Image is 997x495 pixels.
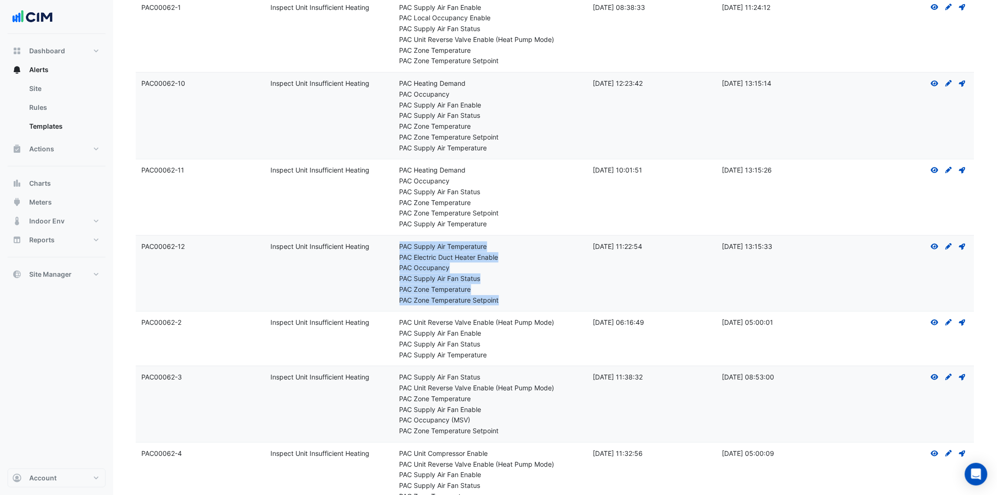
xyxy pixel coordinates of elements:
div: PAC Local Occupancy Enable [400,13,582,24]
div: PAC Zone Temperature Setpoint [400,132,582,143]
span: Site Manager [29,270,72,279]
div: [DATE] 06:16:49 [593,317,711,328]
div: Inspect Unit Insufficient Heating [270,78,388,89]
fa-icon: Deploy [958,3,967,11]
fa-icon: View [931,242,939,250]
div: [DATE] 11:22:54 [593,241,711,252]
div: PAC00062-12 [141,241,259,252]
div: Open Intercom Messenger [965,463,988,486]
fa-icon: Create Draft - to edit a template, you first need to create a draft, and then submit it for appro... [945,242,953,250]
div: PAC Unit Reverse Valve Enable (Heat Pump Mode) [400,317,582,328]
div: PAC Supply Air Fan Status [400,110,582,121]
span: Reports [29,235,55,245]
a: Templates [22,117,106,136]
span: Charts [29,179,51,188]
div: PAC Occupancy [400,176,582,187]
div: PAC00062-11 [141,165,259,176]
fa-icon: Deploy [958,373,967,381]
app-icon: Alerts [12,65,22,74]
div: Inspect Unit Insufficient Heating [270,448,388,459]
div: [DATE] 13:15:26 [722,165,840,176]
button: Site Manager [8,265,106,284]
div: PAC Supply Air Fan Status [400,187,582,198]
div: PAC Supply Air Temperature [400,219,582,230]
div: PAC Supply Air Fan Status [400,372,582,383]
div: PAC Zone Temperature Setpoint [400,295,582,306]
div: [DATE] 11:24:12 [722,2,840,13]
div: PAC Supply Air Fan Enable [400,404,582,415]
div: PAC00062-3 [141,372,259,383]
div: PAC00062-2 [141,317,259,328]
app-icon: Meters [12,198,22,207]
div: [DATE] 11:32:56 [593,448,711,459]
div: PAC Supply Air Fan Enable [400,2,582,13]
div: PAC Zone Temperature [400,198,582,208]
app-icon: Actions [12,144,22,154]
span: Meters [29,198,52,207]
span: Account [29,473,57,483]
div: PAC Unit Compressor Enable [400,448,582,459]
div: PAC Unit Reverse Valve Enable (Heat Pump Mode) [400,34,582,45]
div: PAC Supply Air Temperature [400,241,582,252]
div: PAC Zone Temperature [400,394,582,404]
div: [DATE] 11:38:32 [593,372,711,383]
div: [DATE] 10:01:51 [593,165,711,176]
button: Dashboard [8,41,106,60]
div: PAC00062-10 [141,78,259,89]
div: PAC Supply Air Fan Status [400,339,582,350]
div: PAC Supply Air Fan Enable [400,470,582,480]
div: PAC Zone Temperature Setpoint [400,56,582,66]
a: Site [22,79,106,98]
fa-icon: Create Draft - to edit a template, you first need to create a draft, and then submit it for appro... [945,79,953,87]
div: PAC Supply Air Temperature [400,350,582,361]
app-icon: Reports [12,235,22,245]
div: Inspect Unit Insufficient Heating [270,317,388,328]
div: PAC Supply Air Fan Status [400,273,582,284]
fa-icon: Deploy [958,79,967,87]
button: Alerts [8,60,106,79]
fa-icon: Deploy [958,166,967,174]
div: PAC Electric Duct Heater Enable [400,252,582,263]
app-icon: Site Manager [12,270,22,279]
div: PAC Supply Air Fan Enable [400,328,582,339]
div: [DATE] 05:00:01 [722,317,840,328]
div: Inspect Unit Insufficient Heating [270,372,388,383]
div: [DATE] 13:15:33 [722,241,840,252]
span: Actions [29,144,54,154]
div: [DATE] 08:38:33 [593,2,711,13]
div: PAC00062-1 [141,2,259,13]
div: PAC Occupancy [400,89,582,100]
fa-icon: View [931,166,939,174]
div: PAC Zone Temperature Setpoint [400,208,582,219]
span: Dashboard [29,46,65,56]
span: Alerts [29,65,49,74]
div: PAC Occupancy [400,263,582,273]
span: Indoor Env [29,216,65,226]
button: Reports [8,231,106,249]
div: PAC Heating Demand [400,165,582,176]
app-icon: Dashboard [12,46,22,56]
fa-icon: Create Draft - to edit a template, you first need to create a draft, and then submit it for appro... [945,449,953,457]
fa-icon: Deploy [958,242,967,250]
div: PAC Zone Temperature Setpoint [400,426,582,437]
div: [DATE] 05:00:09 [722,448,840,459]
div: Inspect Unit Insufficient Heating [270,165,388,176]
div: PAC Zone Temperature [400,284,582,295]
button: Actions [8,140,106,158]
a: Rules [22,98,106,117]
fa-icon: View [931,373,939,381]
div: Alerts [8,79,106,140]
div: PAC Zone Temperature [400,121,582,132]
div: PAC Supply Air Temperature [400,143,582,154]
button: Meters [8,193,106,212]
div: PAC Heating Demand [400,78,582,89]
button: Indoor Env [8,212,106,231]
fa-icon: View [931,449,939,457]
fa-icon: View [931,3,939,11]
div: PAC Zone Temperature [400,45,582,56]
fa-icon: Deploy [958,318,967,326]
button: Charts [8,174,106,193]
fa-icon: Create Draft - to edit a template, you first need to create a draft, and then submit it for appro... [945,373,953,381]
div: [DATE] 13:15:14 [722,78,840,89]
div: PAC00062-4 [141,448,259,459]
